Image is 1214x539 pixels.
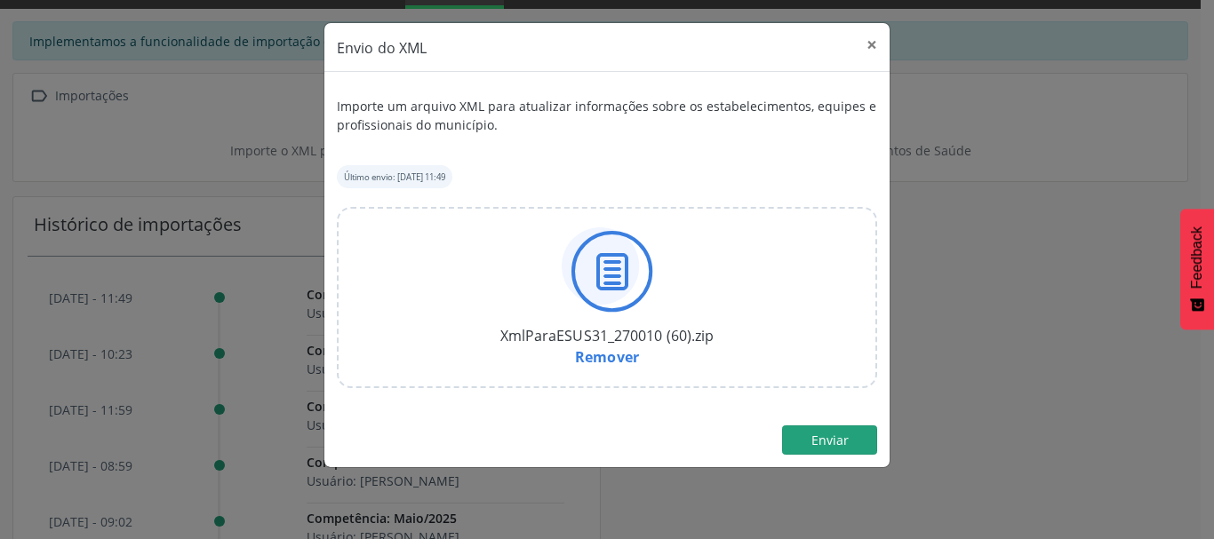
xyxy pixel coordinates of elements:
[782,425,877,456] button: Enviar
[575,347,639,367] a: Remover
[344,171,445,183] small: Último envio: [DATE] 11:49
[854,23,890,67] button: Close
[337,84,877,147] div: Importe um arquivo XML para atualizar informações sobre os estabelecimentos, equipes e profission...
[811,432,849,448] span: Enviar
[1180,209,1214,329] button: Feedback - Mostrar pesquisa
[1189,226,1205,289] span: Feedback
[337,38,427,58] span: Envio do XML
[357,325,857,346] div: XmlParaESUS31_270010 (60).zip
